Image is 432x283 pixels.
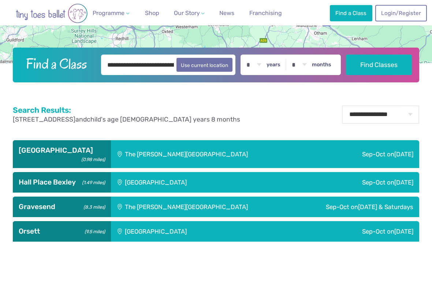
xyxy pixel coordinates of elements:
h3: Hall Place Bexley [19,178,105,187]
span: Franchising [249,10,282,16]
a: Franchising [246,6,285,21]
span: Our Story [174,10,200,16]
span: [DATE] [394,228,413,235]
button: Find Classes [346,55,412,75]
h2: Find a Class [20,55,96,73]
a: Our Story [171,6,208,21]
label: months [312,62,331,68]
a: Programme [90,6,132,21]
span: [STREET_ADDRESS] [13,116,75,123]
h3: Gravesend [19,203,105,212]
a: News [216,6,237,21]
small: (8.3 miles) [81,203,105,211]
small: (9.5 miles) [82,227,105,235]
h3: [GEOGRAPHIC_DATA] [19,146,105,155]
button: Use current location [176,58,232,72]
span: child's age [DEMOGRAPHIC_DATA] years 8 months [87,116,240,123]
span: [DATE] & Saturdays [358,204,413,211]
h3: Orsett [19,227,105,236]
span: News [219,10,234,16]
div: Sep-Oct on [285,221,419,242]
div: The [PERSON_NAME][GEOGRAPHIC_DATA] [111,141,325,169]
small: (0.98 miles) [79,155,105,163]
span: Shop [145,10,159,16]
span: [DATE] [394,179,413,186]
div: [GEOGRAPHIC_DATA] [111,221,285,242]
a: Shop [142,6,162,21]
label: years [267,62,280,68]
a: Open this area in Google Maps (opens a new window) [2,62,26,71]
div: The [PERSON_NAME][GEOGRAPHIC_DATA] [111,197,293,217]
div: Sep-Oct on [325,141,419,169]
div: Sep-Oct on [293,197,419,217]
h2: Search Results: [13,106,240,115]
span: Programme [93,10,124,16]
img: Google [2,62,26,71]
span: [DATE] [394,151,413,158]
div: [GEOGRAPHIC_DATA] [111,172,285,193]
small: (1.49 miles) [79,178,105,186]
a: Login/Register [375,5,427,21]
p: and [13,115,240,124]
img: tiny toes ballet [8,4,96,23]
div: Sep-Oct on [285,172,419,193]
a: Find a Class [330,5,372,21]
